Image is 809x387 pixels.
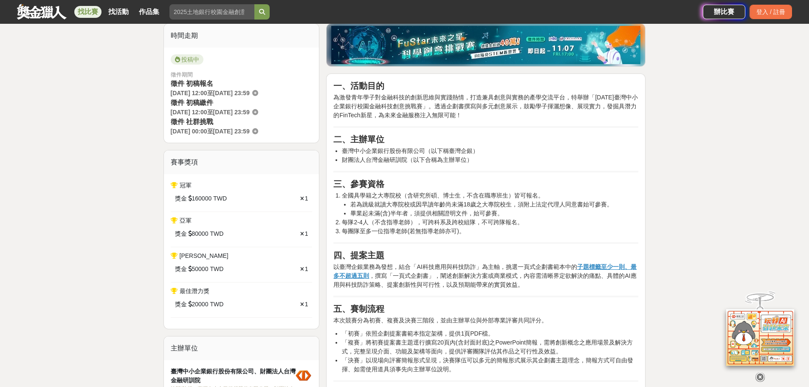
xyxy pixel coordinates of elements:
li: 「決賽」以現場向評審簡報形式呈現，決賽隊伍可以多元的簡報形式展示其企劃書主題理念，簡報方式可自由發揮、如需使用道具須事先向主辦單位說明。 [342,356,638,374]
span: 1 [305,266,308,272]
span: [DATE] 23:59 [213,90,250,96]
span: 20000 [192,300,209,309]
li: 畢業起未滿(含)半年者，須提供相關證明文件，始可參賽。 [350,209,638,218]
li: 每團隊至多一位指導老師(若無指導老師亦可)。 [342,227,638,236]
span: 徵件 初稿繳件 [171,99,213,106]
span: 獎金 [175,300,187,309]
div: 賽事獎項 [164,150,319,174]
span: 徵件 初稿報名 [171,80,213,87]
span: 徵件期間 [171,71,193,78]
strong: 二、主辦單位 [333,135,384,144]
span: 160000 [192,194,212,203]
span: 至 [207,90,213,96]
span: 至 [207,128,213,135]
div: 登入 / 註冊 [750,5,792,19]
span: [DATE] 12:00 [171,109,207,116]
a: 找比賽 [74,6,101,18]
span: [DATE] 00:00 [171,128,207,135]
li: 臺灣中小企業銀行股份有限公司（以下稱臺灣企銀） [342,147,638,155]
span: 徵件 社群挑戰 [171,118,213,125]
img: d40c9272-0343-4c18-9a81-6198b9b9e0f4.jpg [331,26,640,64]
span: 80000 [192,229,209,238]
span: TWD [210,229,223,238]
a: 作品集 [135,6,163,18]
span: 最佳潛力獎 [180,288,209,294]
span: TWD [213,194,227,203]
span: [DATE] 23:59 [213,128,250,135]
span: 1 [305,230,308,237]
span: 獎金 [175,194,187,203]
strong: 一、活動目的 [333,81,384,90]
li: 「複賽」將初賽提案書主題逕行擴寫20頁內(含封面封底)之PowerPoint簡報，需將創新概念之應用場景及解決方式，完整呈現介面、功能及架構等面向，提供評審團隊評估其作品之可行性及效益。 [342,338,638,356]
p: 以臺灣企銀業務為發想，結合「AI科技應用與科技防詐」為主軸，挑選一頁式企劃書範本中的 ，撰寫「一頁式企劃書」，闡述創新解決方案或商業模式，內容需清晰界定欲解決的痛點、具體的AI應用與科技防詐策略... [333,263,638,289]
span: 獎金 [175,229,187,238]
img: d2146d9a-e6f6-4337-9592-8cefde37ba6b.png [726,305,794,361]
span: 1 [305,301,308,308]
span: 50000 [192,265,209,274]
p: 本次競賽分為初賽、複賽及決賽三階段，並由主辦單位與外部專業評審共同評分。 [333,316,638,325]
input: 2025土地銀行校園金融創意挑戰賽：從你出發 開啟智慧金融新頁 [169,4,254,20]
div: 時間走期 [164,24,319,48]
a: 找活動 [105,6,132,18]
span: TWD [210,265,223,274]
span: 亞軍 [180,217,192,224]
strong: 五、賽制流程 [333,304,384,314]
span: 冠軍 [180,182,192,189]
p: 為激發青年學子對金融科技的創新思維與實踐熱情，打造兼具創意與實務的產學交流平台，特舉辦「[DATE]臺灣中小企業銀行校園金融科技創意挑戰賽」。透過企劃書撰寫與多元創意展示，鼓勵學子揮灑想像、展現... [333,93,638,120]
a: 辦比賽 [703,5,745,19]
div: 主辦單位 [164,336,319,360]
span: [PERSON_NAME] [180,252,228,259]
span: 投稿中 [171,54,203,65]
span: 1 [305,195,308,202]
li: 全國具學籍之大專院校（含研究所碩、博士生，不含在職專班生）皆可報名。 [342,191,638,218]
li: 「初賽」依照企劃提案書範本指定架構，提供1頁PDF檔。 [342,329,638,338]
li: 財團法人台灣金融研訓院（以下合稱為主辦單位） [342,155,638,164]
span: 至 [207,109,213,116]
strong: 三、參賽資格 [333,179,384,189]
div: 臺灣中小企業銀行股份有限公司、財團法人台灣金融研訓院 [171,367,296,385]
li: 若為跳級就讀大專院校或因早讀年齡尚未滿18歲之大專院校生，須附上法定代理人同意書始可參賽。 [350,200,638,209]
strong: 四、提案主題 [333,251,384,260]
li: 每隊2-4人（不含指導老師），可跨科系及跨校組隊，不可跨隊報名。 [342,218,638,227]
span: [DATE] 12:00 [171,90,207,96]
span: TWD [210,300,223,309]
span: [DATE] 23:59 [213,109,250,116]
u: 子題標籤至少一則、最多不超過五則 [333,263,636,279]
span: 獎金 [175,265,187,274]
